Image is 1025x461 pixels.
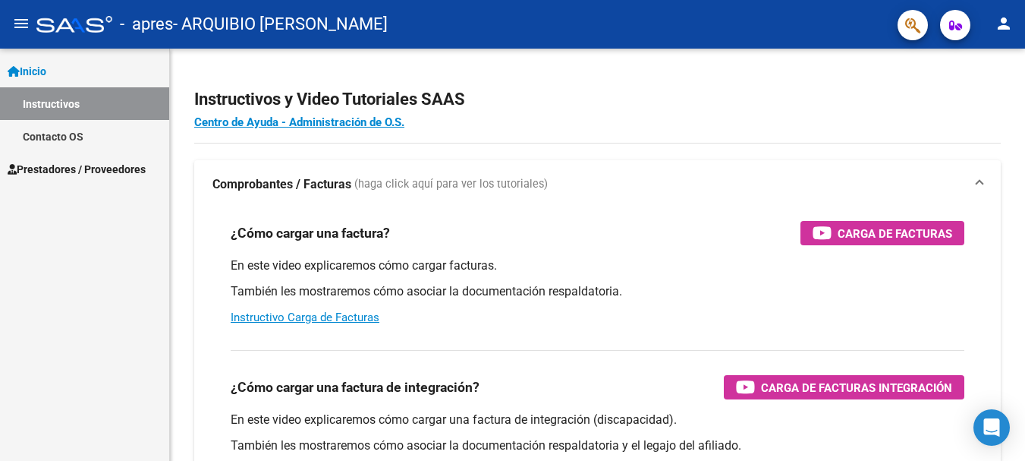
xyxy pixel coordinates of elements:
[995,14,1013,33] mat-icon: person
[354,176,548,193] span: (haga click aquí para ver los tutoriales)
[8,161,146,178] span: Prestadores / Proveedores
[231,311,379,324] a: Instructivo Carga de Facturas
[838,224,952,243] span: Carga de Facturas
[800,221,964,245] button: Carga de Facturas
[194,85,1001,114] h2: Instructivos y Video Tutoriales SAAS
[194,160,1001,209] mat-expansion-panel-header: Comprobantes / Facturas (haga click aquí para ver los tutoriales)
[724,375,964,399] button: Carga de Facturas Integración
[194,115,404,129] a: Centro de Ayuda - Administración de O.S.
[120,8,173,41] span: - apres
[973,409,1010,446] div: Open Intercom Messenger
[231,223,390,244] h3: ¿Cómo cargar una factura?
[173,8,388,41] span: - ARQUIBIO [PERSON_NAME]
[231,377,479,398] h3: ¿Cómo cargar una factura de integración?
[231,437,964,454] p: También les mostraremos cómo asociar la documentación respaldatoria y el legajo del afiliado.
[212,176,351,193] strong: Comprobantes / Facturas
[761,378,952,397] span: Carga de Facturas Integración
[231,257,964,274] p: En este video explicaremos cómo cargar facturas.
[231,283,964,300] p: También les mostraremos cómo asociar la documentación respaldatoria.
[231,412,964,428] p: En este video explicaremos cómo cargar una factura de integración (discapacidad).
[12,14,30,33] mat-icon: menu
[8,63,46,80] span: Inicio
